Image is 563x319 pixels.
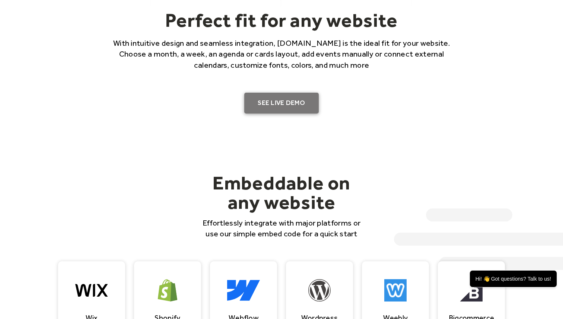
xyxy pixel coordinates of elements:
p: Effortlessly integrate with major platforms or use our simple embed code for a quick start [198,217,365,239]
h2: Perfect fit for any website [103,9,460,32]
p: With intuitive design and seamless integration, [DOMAIN_NAME] is the ideal fit for your website. ... [103,38,460,70]
h2: Embeddable on any website [198,173,365,212]
a: SEE LIVE DEMO [244,93,319,114]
